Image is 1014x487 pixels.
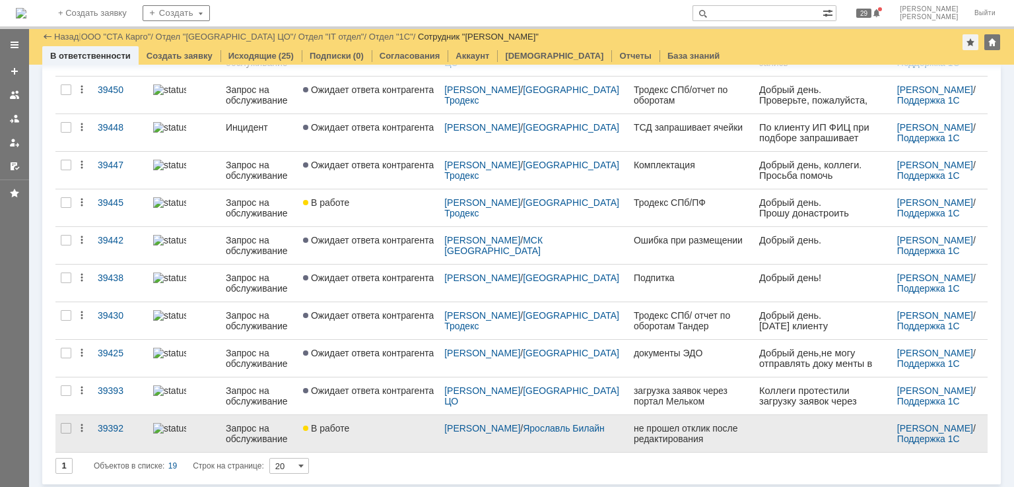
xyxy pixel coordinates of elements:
[13,234,61,244] span: 159485183
[4,108,25,129] a: Заявки в моей ответственности
[897,84,973,95] a: [PERSON_NAME]
[298,302,439,339] a: Ожидает ответа контрагента
[71,460,90,471] span: com
[628,340,754,377] a: документы ЭДО
[897,385,973,396] a: [PERSON_NAME]
[87,390,97,401] span: @
[634,84,749,106] div: Тродекс СПб/отчет по оборотам
[897,197,982,218] div: /
[220,227,298,264] a: Запрос на обслуживание
[5,181,53,192] span: 159226044
[148,265,220,302] a: statusbar-100 (1).png
[92,415,148,452] a: 39392
[5,126,53,137] span: 158374463
[897,197,973,208] a: [PERSON_NAME]
[897,160,973,170] a: [PERSON_NAME]
[634,385,749,406] div: загрузка заявок через портал Мельком
[92,302,148,339] a: 39430
[634,273,749,283] div: Подпитка
[156,32,294,42] a: Отдел "[GEOGRAPHIC_DATA] ЦО"
[897,434,960,444] a: Поддержка 1С
[226,160,292,181] div: Запрос на обслуживание
[353,51,364,61] div: (0)
[634,122,749,133] div: ТСД запрашивает ячейки
[18,240,21,250] span: -
[634,235,749,245] div: Ошибка при размещении
[13,131,61,142] span: 159148797
[77,310,87,321] div: Действия
[444,235,545,256] a: МСК [GEOGRAPHIC_DATA]
[298,152,439,189] a: Ожидает ответа контрагента
[84,181,94,191] span: @
[18,460,21,471] span: -
[220,114,298,151] a: Инцидент
[21,411,69,422] span: TotalGroup
[25,416,107,426] span: 7797457 (доб.701)
[4,84,25,106] a: Заявки на командах
[303,273,434,283] span: Ожидает ответа контрагента
[897,245,960,256] a: Поддержка 1С
[369,32,413,42] a: Отдел "1С"
[444,122,623,133] div: /
[92,152,148,189] a: 39447
[13,303,61,313] span: 158856834
[900,5,959,13] span: [PERSON_NAME]
[13,145,61,156] span: 159149980
[80,390,83,401] span: .
[77,122,87,133] div: Действия
[153,310,186,321] img: statusbar-100 (1).png
[628,114,754,151] a: ТСД запрашивает ячейки
[856,9,871,18] span: 29
[13,228,61,239] span: 159220017
[226,235,292,256] div: Запрос на обслуживание
[13,220,61,230] span: 159484971
[897,423,982,444] div: /
[98,235,143,245] div: 39442
[897,133,960,143] a: Поддержка 1С
[444,310,520,321] a: [PERSON_NAME]
[634,348,749,358] div: документы ЭДО
[444,235,520,245] a: [PERSON_NAME]
[897,273,973,283] a: [PERSON_NAME]
[444,235,623,256] div: /
[5,98,53,109] span: 158380886
[34,350,127,360] span: [URL][DOMAIN_NAME]
[523,273,619,283] a: [GEOGRAPHIC_DATA]
[13,187,61,197] span: 159203768
[298,340,439,377] a: Ожидает ответа контрагента
[298,265,439,302] a: Ожидает ответа контрагента
[444,197,622,218] a: [GEOGRAPHIC_DATA] Тродекс
[220,377,298,414] a: Запрос на обслуживание
[153,423,186,434] img: statusbar-0 (1).png
[156,32,298,42] div: /
[77,348,87,358] div: Действия
[153,273,186,283] img: statusbar-100 (1).png
[303,385,434,396] span: Ожидает ответа контрагента
[310,51,351,61] a: Подписки
[444,385,520,396] a: [PERSON_NAME]
[98,273,143,283] div: 39438
[897,358,960,369] a: Поддержка 1С
[897,235,973,245] a: [PERSON_NAME]
[13,117,61,128] span: 159100328
[88,222,98,232] span: @
[13,261,61,272] span: 158923838
[418,32,539,42] div: Сотрудник "[PERSON_NAME]"
[98,160,143,170] div: 39447
[13,270,61,280] span: 159270122
[148,340,220,377] a: statusbar-100 (1).png
[148,415,220,452] a: statusbar-0 (1).png
[75,178,115,189] span: stacargo
[25,333,63,344] span: 7797456
[444,385,623,406] div: /
[897,84,982,106] div: /
[303,310,434,321] span: Ожидает ответа контрагента
[98,423,143,434] div: 39392
[13,275,61,286] span: 158929957
[279,51,294,61] div: (25)
[92,189,148,226] a: 39445
[148,377,220,414] a: statusbar-60 (1).png
[444,423,623,434] div: /
[92,227,148,264] a: 39442
[523,122,619,133] a: [GEOGRAPHIC_DATA]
